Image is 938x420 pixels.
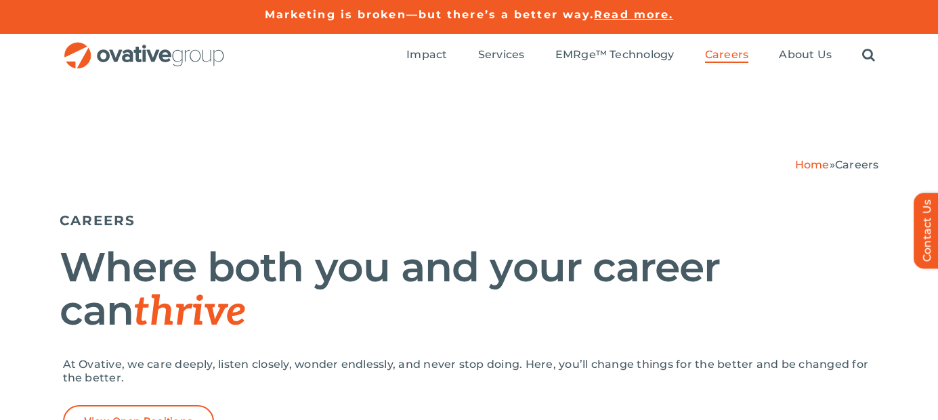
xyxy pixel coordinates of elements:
[406,34,875,77] nav: Menu
[862,48,875,63] a: Search
[594,8,673,21] a: Read more.
[63,358,876,385] p: At Ovative, we care deeply, listen closely, wonder endlessly, and never stop doing. Here, you’ll ...
[60,246,879,334] h1: Where both you and your career can
[478,48,525,63] a: Services
[406,48,447,63] a: Impact
[705,48,749,62] span: Careers
[779,48,832,62] span: About Us
[265,8,595,21] a: Marketing is broken—but there’s a better way.
[779,48,832,63] a: About Us
[705,48,749,63] a: Careers
[795,158,879,171] span: »
[795,158,830,171] a: Home
[60,212,879,229] h5: CAREERS
[555,48,675,63] a: EMRge™ Technology
[133,288,247,337] span: thrive
[555,48,675,62] span: EMRge™ Technology
[478,48,525,62] span: Services
[63,41,226,53] a: OG_Full_horizontal_RGB
[835,158,879,171] span: Careers
[406,48,447,62] span: Impact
